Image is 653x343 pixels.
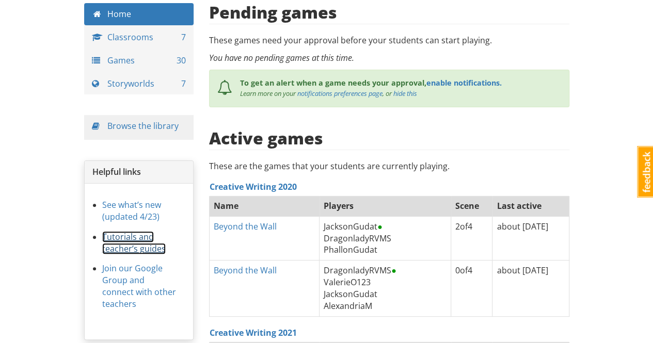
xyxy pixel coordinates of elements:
[210,327,297,338] a: Creative Writing 2021
[492,216,569,260] td: about [DATE]
[391,265,396,276] span: ●
[210,195,320,216] th: Name
[324,233,391,244] span: DragonladyRVMS
[297,89,383,98] a: notifications preferences page
[451,216,492,260] td: 2 of 4
[214,265,277,276] a: Beyond the Wall
[209,52,354,63] em: You have no pending games at this time.
[240,89,417,98] em: Learn more on your , or
[85,161,194,184] div: Helpful links
[492,195,569,216] th: Last active
[209,3,337,21] h2: Pending games
[324,244,377,255] span: PhallonGudat
[102,263,176,309] a: Join our Google Group and connect with other teachers
[426,78,502,88] a: enable notifications.
[84,26,194,48] a: Classrooms 7
[181,31,186,43] span: 7
[377,221,383,232] span: ●
[324,300,372,312] span: AlexandriaM
[209,35,569,46] p: These games need your approval before your students can start playing.
[102,231,166,254] a: Tutorials and teacher’s guides
[324,288,377,300] span: JacksonGudat
[451,195,492,216] th: Scene
[240,78,426,88] span: To get an alert when a game needs your approval,
[84,50,194,72] a: Games 30
[177,55,186,67] span: 30
[320,195,451,216] th: Players
[214,221,277,232] a: Beyond the Wall
[102,199,161,222] a: See what’s new (updated 4/23)
[209,129,323,147] h2: Active games
[84,73,194,95] a: Storyworlds 7
[393,89,417,98] a: hide this
[84,3,194,25] a: Home
[324,265,396,276] span: DragonladyRVMS
[324,276,371,288] span: ValerieO123
[209,160,569,172] p: These are the games that your students are currently playing.
[107,120,179,132] a: Browse the library
[181,78,186,90] span: 7
[324,221,383,232] span: JacksonGudat
[451,260,492,316] td: 0 of 4
[210,181,297,192] a: Creative Writing 2020
[492,260,569,316] td: about [DATE]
